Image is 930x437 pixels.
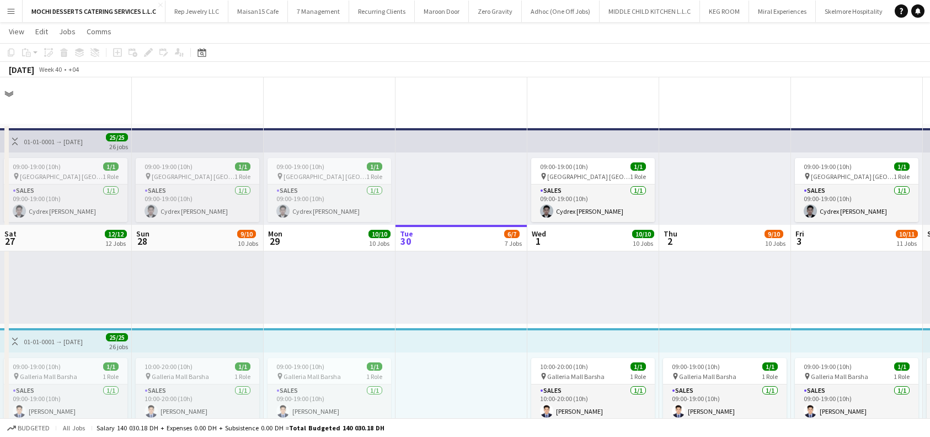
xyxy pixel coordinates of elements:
app-card-role: Sales1/109:00-19:00 (10h)Cydrex [PERSON_NAME] [795,185,918,222]
span: [GEOGRAPHIC_DATA] [GEOGRAPHIC_DATA] [152,172,234,181]
span: All jobs [61,424,87,432]
app-job-card: 09:00-19:00 (10h)1/1 Galleria Mall Barsha1 RoleSales1/109:00-19:00 (10h)[PERSON_NAME] [268,358,391,422]
span: 1/1 [630,162,646,171]
span: [GEOGRAPHIC_DATA] [GEOGRAPHIC_DATA] [547,172,630,181]
span: 09:00-19:00 (10h) [672,362,720,371]
app-card-role: Sales1/109:00-19:00 (10h)[PERSON_NAME] [4,385,127,422]
div: 11 Jobs [896,239,917,248]
span: 6/7 [504,230,520,238]
div: 01-01-0001 → [DATE] [24,338,83,346]
span: 1/1 [235,362,250,371]
span: Galleria Mall Barsha [20,372,77,381]
span: 09:00-19:00 (10h) [804,362,852,371]
span: 25/25 [106,133,128,141]
button: MIDDLE CHILD KITCHEN L.L.C [600,1,700,22]
span: Budgeted [18,424,50,432]
span: [GEOGRAPHIC_DATA] [GEOGRAPHIC_DATA] [811,172,894,181]
div: 10 Jobs [238,239,258,248]
div: 10 Jobs [765,239,785,248]
app-card-role: Sales1/109:00-19:00 (10h)Cydrex [PERSON_NAME] [268,185,391,222]
div: 10 Jobs [369,239,390,248]
span: Wed [532,229,546,239]
span: 1 Role [762,372,778,381]
span: 1/1 [367,362,382,371]
span: 09:00-19:00 (10h) [804,162,852,171]
div: 09:00-19:00 (10h)1/1 [GEOGRAPHIC_DATA] [GEOGRAPHIC_DATA]1 RoleSales1/109:00-19:00 (10h)Cydrex [PE... [795,158,918,222]
a: Comms [82,24,116,39]
span: 1 Role [894,172,910,181]
app-job-card: 09:00-19:00 (10h)1/1 Galleria Mall Barsha1 RoleSales1/109:00-19:00 (10h)[PERSON_NAME] [663,358,787,422]
button: Skelmore Hospitality [816,1,892,22]
app-job-card: 09:00-19:00 (10h)1/1 Galleria Mall Barsha1 RoleSales1/109:00-19:00 (10h)[PERSON_NAME] [795,358,918,422]
app-card-role: Sales1/110:00-20:00 (10h)[PERSON_NAME] [531,385,655,422]
span: Total Budgeted 140 030.18 DH [289,424,384,432]
span: 1/1 [894,162,910,171]
span: 1/1 [367,162,382,171]
span: 1/1 [235,162,250,171]
div: 10:00-20:00 (10h)1/1 Galleria Mall Barsha1 RoleSales1/110:00-20:00 (10h)[PERSON_NAME] [531,358,655,422]
span: 1 Role [366,372,382,381]
div: [DATE] [9,64,34,75]
app-card-role: Sales1/110:00-20:00 (10h)[PERSON_NAME] [136,385,259,422]
span: 1 Role [103,372,119,381]
app-job-card: 09:00-19:00 (10h)1/1 Galleria Mall Barsha1 RoleSales1/109:00-19:00 (10h)[PERSON_NAME] [4,358,127,422]
span: 9/10 [765,230,783,238]
span: Galleria Mall Barsha [284,372,341,381]
span: 12/12 [105,230,127,238]
app-card-role: Sales1/109:00-19:00 (10h)[PERSON_NAME] [268,385,391,422]
span: 10/11 [896,230,918,238]
button: Recurring Clients [349,1,415,22]
span: 2 [662,235,677,248]
button: 7 Management [288,1,349,22]
span: 25/25 [106,333,128,341]
span: [GEOGRAPHIC_DATA] [GEOGRAPHIC_DATA] [284,172,366,181]
a: Edit [31,24,52,39]
div: 10 Jobs [633,239,654,248]
span: 1/1 [630,362,646,371]
span: Galleria Mall Barsha [152,372,209,381]
div: Salary 140 030.18 DH + Expenses 0.00 DH + Subsistence 0.00 DH = [97,424,384,432]
span: 1 Role [366,172,382,181]
app-job-card: 09:00-19:00 (10h)1/1 [GEOGRAPHIC_DATA] [GEOGRAPHIC_DATA]1 RoleSales1/109:00-19:00 (10h)Cydrex [PE... [531,158,655,222]
span: 1 Role [894,372,910,381]
div: 09:00-19:00 (10h)1/1 [GEOGRAPHIC_DATA] [GEOGRAPHIC_DATA]1 RoleSales1/109:00-19:00 (10h)Cydrex [PE... [4,158,127,222]
span: 1/1 [762,362,778,371]
span: 9/10 [237,230,256,238]
button: Rep Jewelry LLC [165,1,228,22]
div: 12 Jobs [105,239,126,248]
span: 09:00-19:00 (10h) [276,362,324,371]
app-card-role: Sales1/109:00-19:00 (10h)[PERSON_NAME] [663,385,787,422]
span: Galleria Mall Barsha [679,372,736,381]
app-card-role: Sales1/109:00-19:00 (10h)Cydrex [PERSON_NAME] [136,185,259,222]
span: Sat [4,229,17,239]
span: 10:00-20:00 (10h) [540,362,588,371]
span: 1 Role [234,172,250,181]
button: Budgeted [6,422,51,434]
span: Galleria Mall Barsha [547,372,605,381]
div: 26 jobs [109,141,128,151]
app-card-role: Sales1/109:00-19:00 (10h)Cydrex [PERSON_NAME] [531,185,655,222]
span: 09:00-19:00 (10h) [13,162,61,171]
button: Adhoc (One Off Jobs) [522,1,600,22]
div: 01-01-0001 → [DATE] [24,138,83,146]
span: Sun [136,229,149,239]
span: 1/1 [894,362,910,371]
app-job-card: 09:00-19:00 (10h)1/1 [GEOGRAPHIC_DATA] [GEOGRAPHIC_DATA]1 RoleSales1/109:00-19:00 (10h)Cydrex [PE... [268,158,391,222]
span: Week 40 [36,65,64,73]
span: 1 [530,235,546,248]
app-card-role: Sales1/109:00-19:00 (10h)[PERSON_NAME] [795,385,918,422]
span: Mon [268,229,282,239]
button: MOCHI DESSERTS CATERING SERVICES L.L.C [23,1,165,22]
span: 10/10 [632,230,654,238]
a: Jobs [55,24,80,39]
app-job-card: 09:00-19:00 (10h)1/1 [GEOGRAPHIC_DATA] [GEOGRAPHIC_DATA]1 RoleSales1/109:00-19:00 (10h)Cydrex [PE... [136,158,259,222]
span: [GEOGRAPHIC_DATA] [GEOGRAPHIC_DATA] [20,172,103,181]
button: KEG ROOM [700,1,749,22]
button: Maroon Door [415,1,469,22]
app-job-card: 10:00-20:00 (10h)1/1 Galleria Mall Barsha1 RoleSales1/110:00-20:00 (10h)[PERSON_NAME] [136,358,259,422]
